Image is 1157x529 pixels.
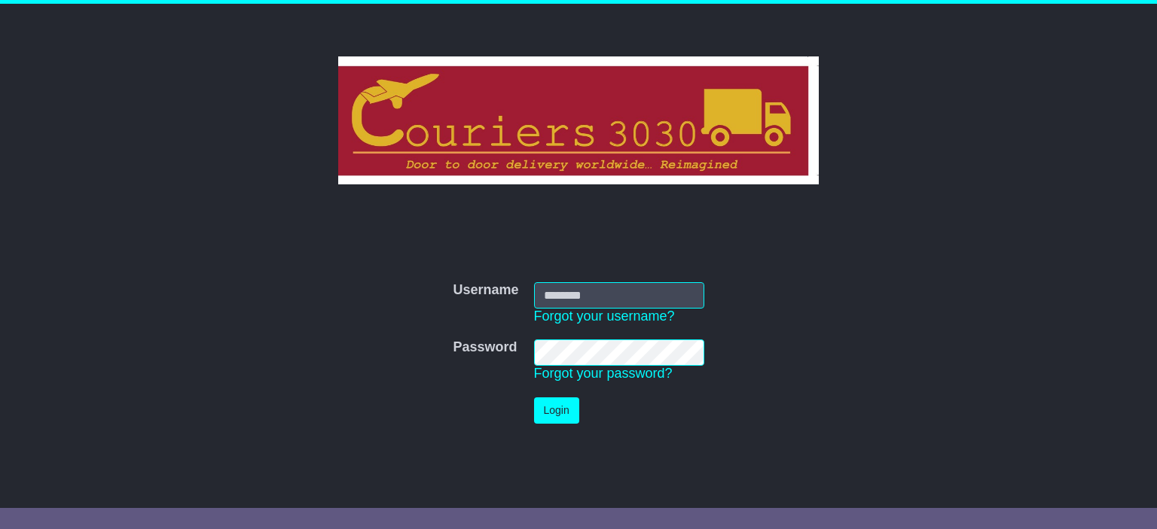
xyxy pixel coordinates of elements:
[453,339,517,356] label: Password
[534,366,673,381] a: Forgot your password?
[338,56,820,184] img: Couriers 3030
[534,397,579,424] button: Login
[534,309,675,324] a: Forgot your username?
[453,282,518,299] label: Username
